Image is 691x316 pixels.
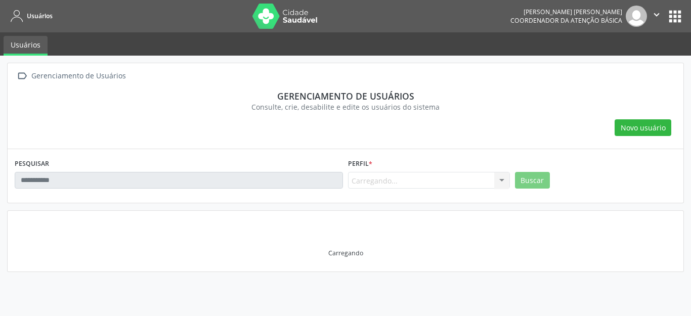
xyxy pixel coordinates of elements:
[626,6,647,27] img: img
[27,12,53,20] span: Usuários
[22,102,669,112] div: Consulte, crie, desabilite e edite os usuários do sistema
[15,69,29,83] i: 
[328,249,363,257] div: Carregando
[29,69,127,83] div: Gerenciamento de Usuários
[615,119,671,137] button: Novo usuário
[621,122,666,133] span: Novo usuário
[4,36,48,56] a: Usuários
[348,156,372,172] label: Perfil
[510,16,622,25] span: Coordenador da Atenção Básica
[651,9,662,20] i: 
[15,69,127,83] a:  Gerenciamento de Usuários
[510,8,622,16] div: [PERSON_NAME] [PERSON_NAME]
[515,172,550,189] button: Buscar
[22,91,669,102] div: Gerenciamento de usuários
[647,6,666,27] button: 
[15,156,49,172] label: PESQUISAR
[7,8,53,24] a: Usuários
[666,8,684,25] button: apps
